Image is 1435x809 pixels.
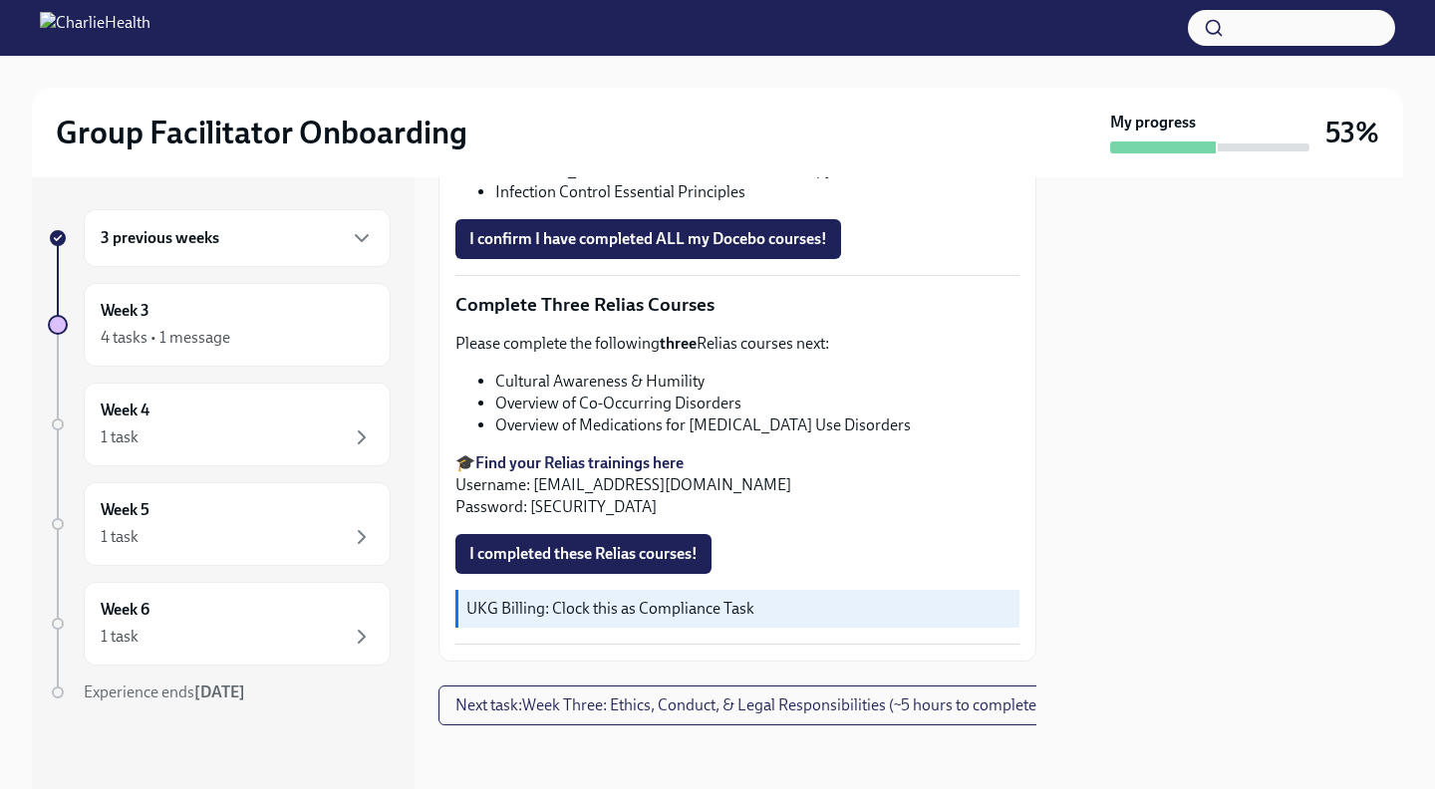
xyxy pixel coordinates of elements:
a: Week 41 task [48,383,391,466]
button: I completed these Relias courses! [455,534,712,574]
h6: Week 3 [101,300,149,322]
strong: three [660,334,697,353]
span: Experience ends [84,682,245,701]
div: 4 tasks • 1 message [101,327,230,349]
li: Infection Control Essential Principles [495,181,1019,203]
strong: My progress [1110,112,1196,134]
p: Please complete the following Relias courses next: [455,333,1019,355]
strong: [DATE] [194,682,245,701]
span: Next task : Week Three: Ethics, Conduct, & Legal Responsibilities (~5 hours to complete) [455,695,1041,715]
a: Find your Relias trainings here [475,453,684,472]
h6: Week 6 [101,599,149,621]
li: Cultural Awareness & Humility [495,371,1019,393]
h2: Group Facilitator Onboarding [56,113,467,152]
a: Week 34 tasks • 1 message [48,283,391,367]
div: 1 task [101,426,139,448]
div: 1 task [101,626,139,648]
button: I confirm I have completed ALL my Docebo courses! [455,219,841,259]
div: 1 task [101,526,139,548]
h6: Week 4 [101,400,149,421]
a: Week 51 task [48,482,391,566]
h6: 3 previous weeks [101,227,219,249]
p: Complete Three Relias Courses [455,292,1019,318]
h6: Week 5 [101,499,149,521]
li: Overview of Co-Occurring Disorders [495,393,1019,414]
li: Overview of Medications for [MEDICAL_DATA] Use Disorders [495,414,1019,436]
a: Week 61 task [48,582,391,666]
img: CharlieHealth [40,12,150,44]
p: UKG Billing: Clock this as Compliance Task [466,598,1011,620]
p: 🎓 Username: [EMAIL_ADDRESS][DOMAIN_NAME] Password: [SECURITY_DATA] [455,452,1019,518]
h3: 53% [1325,115,1379,150]
div: 3 previous weeks [84,209,391,267]
button: Next task:Week Three: Ethics, Conduct, & Legal Responsibilities (~5 hours to complete) [438,685,1058,725]
span: I confirm I have completed ALL my Docebo courses! [469,229,827,249]
span: I completed these Relias courses! [469,544,698,564]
